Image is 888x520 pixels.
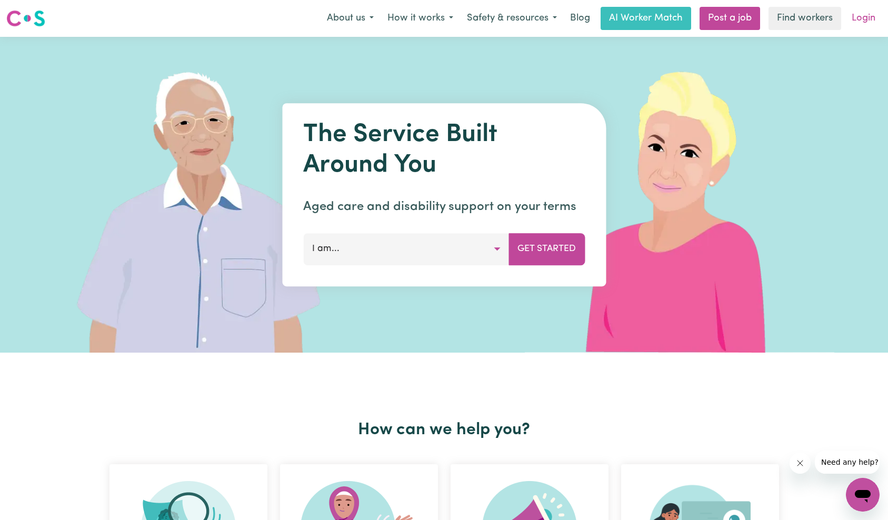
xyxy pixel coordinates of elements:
button: Safety & resources [460,7,564,29]
iframe: Close message [790,453,811,474]
a: Post a job [700,7,760,30]
a: Careseekers logo [6,6,45,31]
button: About us [320,7,381,29]
h1: The Service Built Around You [303,120,585,181]
button: Get Started [508,233,585,265]
a: Find workers [769,7,841,30]
h2: How can we help you? [103,420,785,440]
a: Login [845,7,882,30]
iframe: Button to launch messaging window [846,478,880,512]
a: AI Worker Match [601,7,691,30]
button: How it works [381,7,460,29]
iframe: Message from company [815,451,880,474]
a: Blog [564,7,596,30]
button: I am... [303,233,509,265]
img: Careseekers logo [6,9,45,28]
p: Aged care and disability support on your terms [303,197,585,216]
